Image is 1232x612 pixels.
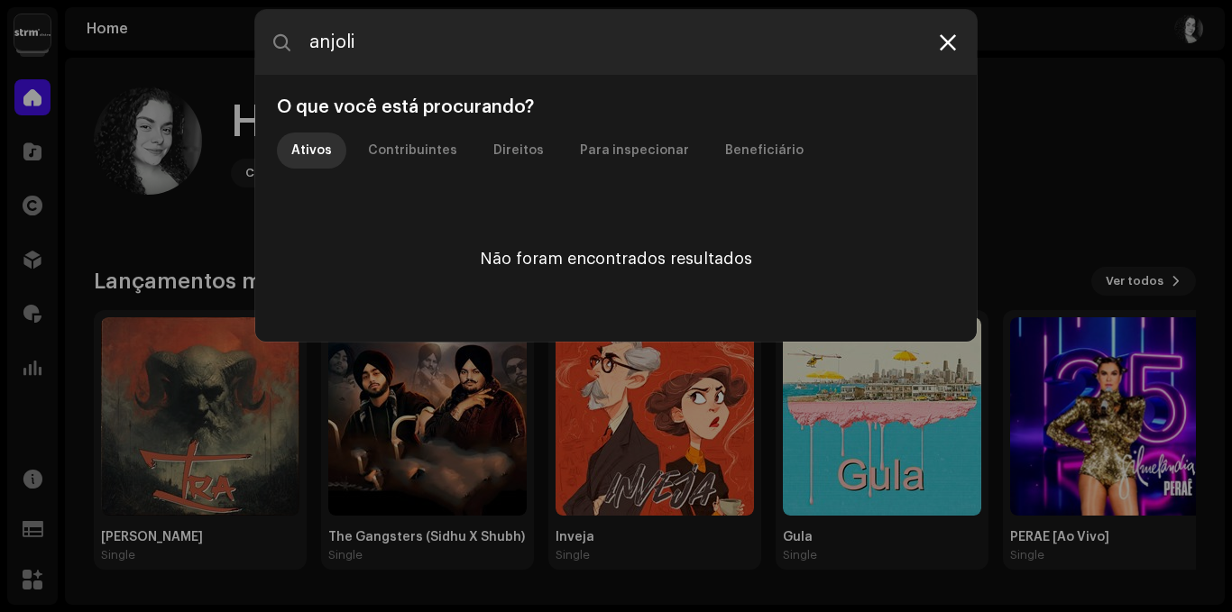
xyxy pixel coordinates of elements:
[255,10,977,75] input: Pesquisa
[580,132,689,169] div: Para inspecionar
[291,132,332,169] div: Ativos
[270,96,962,118] div: O que você está procurando?
[725,132,804,169] div: Beneficiário
[493,132,544,169] div: Direitos
[368,132,457,169] div: Contribuintes
[480,251,752,266] span: Não foram encontrados resultados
